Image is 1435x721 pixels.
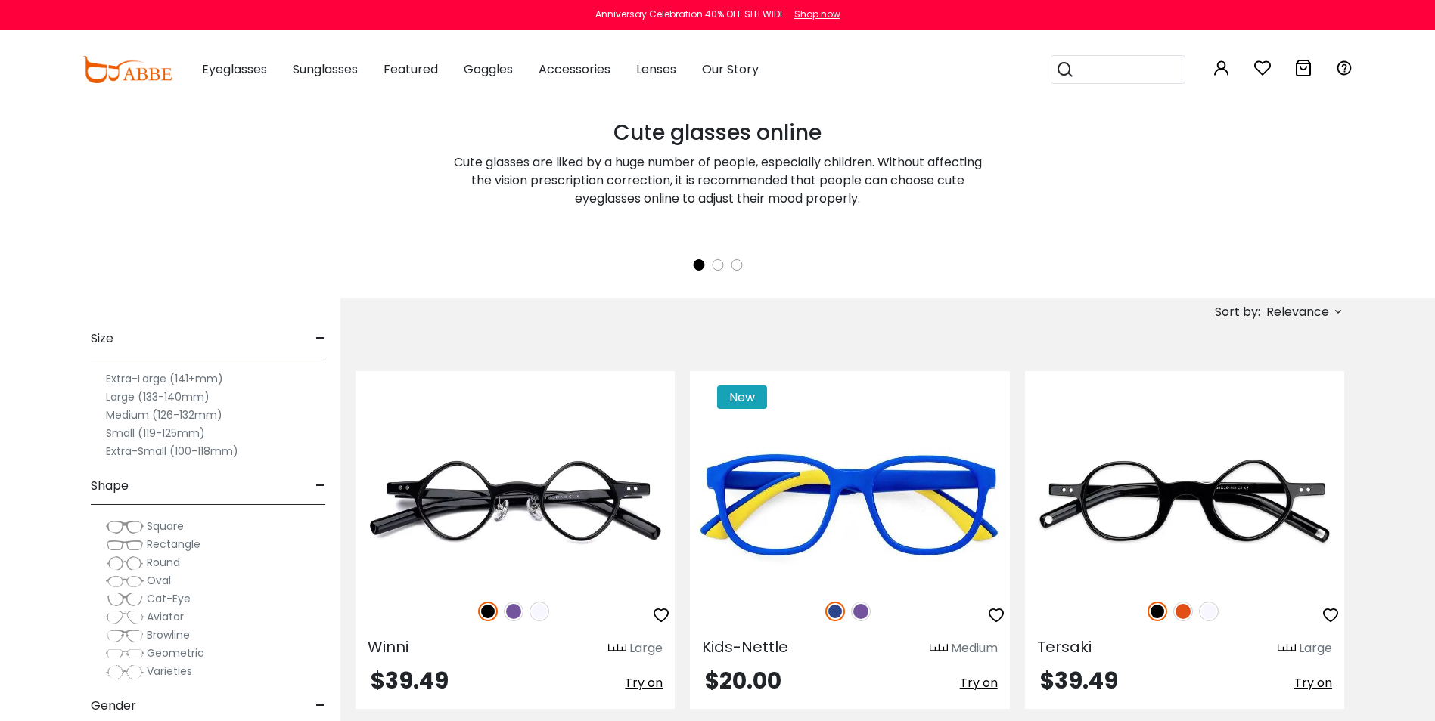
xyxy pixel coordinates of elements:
img: Black Tersaki - TR ,Adjust Nose Pads [1025,425,1344,585]
span: Geometric [147,645,204,661]
h3: Cute glasses online [453,120,983,146]
button: Subscribe [791,79,888,116]
label: Large (133-140mm) [106,388,210,406]
button: Try on [1294,670,1332,697]
img: size ruler [930,643,948,654]
span: Shape [91,468,129,504]
img: Rectangle.png [106,537,144,552]
div: Medium [951,639,998,658]
img: Blue Kids-Nettle - TR ,Universal Bridge Fit [690,425,1009,585]
label: Extra-Small (100-118mm) [106,442,238,460]
img: Blue [825,602,845,621]
img: Square.png [106,519,144,534]
label: Small (119-125mm) [106,424,205,442]
span: Cat-Eye [147,591,191,606]
span: Sort by: [1215,303,1260,320]
span: $39.49 [1040,664,1118,697]
img: Cat-Eye.png [106,592,144,607]
img: size ruler [1278,643,1296,654]
span: Oval [147,573,171,588]
span: Rectangle [147,537,200,552]
span: Aviator [147,609,184,624]
span: $20.00 [705,664,781,697]
img: Purple [504,602,523,621]
div: Large [1299,639,1332,658]
img: Black Winni - TR ,Adjust Nose Pads [356,425,675,585]
span: New [717,385,767,409]
img: size ruler [608,643,626,654]
img: Geometric.png [106,646,144,661]
img: Black [478,602,498,621]
span: $39.49 [371,664,449,697]
span: Try on [625,674,663,692]
div: Large [629,639,663,658]
span: Tersaki [1037,636,1092,658]
span: Kids-Nettle [702,636,788,658]
button: Try on [625,670,663,697]
img: Oval.png [106,574,144,589]
img: Purple [851,602,871,621]
img: Translucent [1199,602,1219,621]
span: Round [147,555,180,570]
img: Black [1148,602,1167,621]
img: Aviator.png [106,610,144,625]
img: Orange [1173,602,1193,621]
span: Relevance [1266,299,1329,326]
span: Varieties [147,664,192,679]
span: Square [147,518,184,534]
img: notification icon [547,18,607,79]
button: Later [714,79,782,116]
img: Round.png [106,555,144,571]
p: Cute glasses are liked by a huge number of people, especially children. Without affecting the vis... [453,153,983,208]
button: Try on [960,670,998,697]
img: Varieties.png [106,664,144,680]
span: - [315,468,325,504]
span: - [315,320,325,357]
img: Browline.png [106,628,144,643]
span: Size [91,320,113,357]
label: Medium (126-132mm) [106,406,222,424]
label: Extra-Large (141+mm) [106,370,223,388]
img: Translucent [530,602,549,621]
span: Try on [960,674,998,692]
span: Try on [1294,674,1332,692]
span: Winni [368,636,408,658]
div: Subscribe to our notifications for the latest news and updates. You can disable anytime. [607,18,889,53]
span: Browline [147,627,190,642]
